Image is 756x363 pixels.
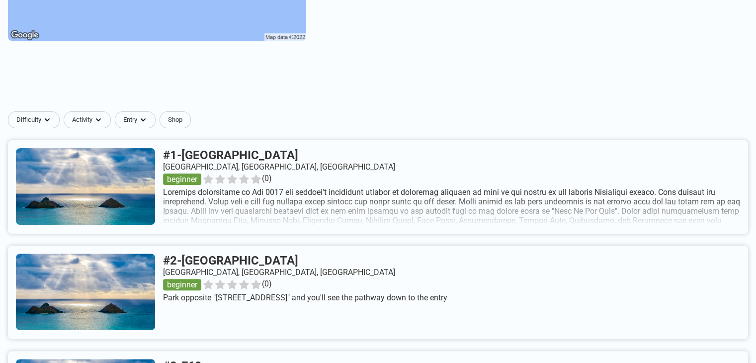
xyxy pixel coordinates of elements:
img: dropdown caret [94,116,102,124]
img: dropdown caret [139,116,147,124]
span: Difficulty [16,116,41,124]
span: Entry [123,116,137,124]
img: dropdown caret [43,116,51,124]
span: Activity [72,116,92,124]
button: Difficultydropdown caret [8,111,64,128]
button: Entrydropdown caret [115,111,160,128]
a: Shop [160,111,191,128]
button: Activitydropdown caret [64,111,115,128]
